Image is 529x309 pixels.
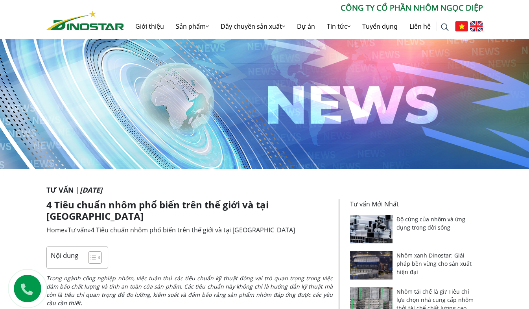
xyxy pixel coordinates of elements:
[46,226,295,234] span: » »
[51,251,78,260] p: Nội dung
[396,252,472,276] a: Nhôm xanh Dinostar: Giải pháp bền vững cho sản xuất hiện đại
[470,21,483,31] img: English
[441,23,449,31] img: search
[129,14,170,39] a: Giới thiệu
[80,185,102,195] i: [DATE]
[215,14,291,39] a: Dây chuyền sản xuất
[321,14,356,39] a: Tin tức
[291,14,321,39] a: Dự án
[46,274,333,307] span: Trong ngành công nghiệp nhôm, việc tuân thủ các tiêu chuẩn kỹ thuật đóng vai trò quan trọng trong...
[46,226,65,234] a: Home
[82,251,100,264] a: Toggle Table of Content
[356,14,404,39] a: Tuyển dụng
[46,185,483,195] p: Tư vấn |
[455,21,468,31] img: Tiếng Việt
[124,2,483,14] p: CÔNG TY CỔ PHẦN NHÔM NGỌC DIỆP
[350,215,393,243] img: Độ cứng của nhôm và ứng dụng trong đời sống
[396,215,465,231] a: Độ cứng của nhôm và ứng dụng trong đời sống
[91,226,295,234] span: 4 Tiêu chuẩn nhôm phổ biến trên thế giới và tại [GEOGRAPHIC_DATA]
[350,199,478,209] p: Tư vấn Mới Nhất
[46,199,333,222] h1: 4 Tiêu chuẩn nhôm phổ biến trên thế giới và tại [GEOGRAPHIC_DATA]
[350,251,393,280] img: Nhôm xanh Dinostar: Giải pháp bền vững cho sản xuất hiện đại
[170,14,215,39] a: Sản phẩm
[46,11,124,30] img: Nhôm Dinostar
[68,226,88,234] a: Tư vấn
[404,14,437,39] a: Liên hệ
